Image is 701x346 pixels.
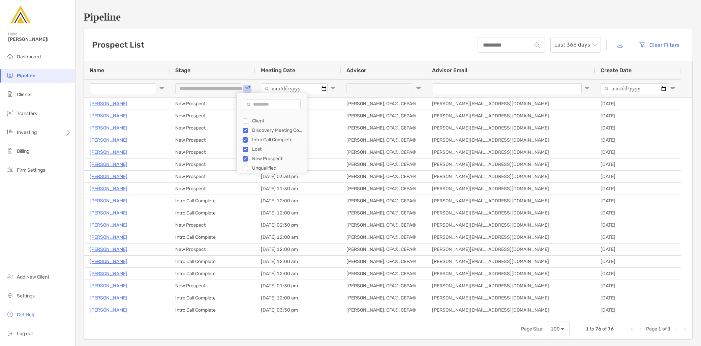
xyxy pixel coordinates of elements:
a: [PERSON_NAME] [90,245,127,254]
div: [DATE] 01:30 pm [255,280,341,292]
div: [PERSON_NAME][EMAIL_ADDRESS][DOMAIN_NAME] [427,134,595,146]
span: Meeting Date [261,67,295,74]
div: [PERSON_NAME][EMAIL_ADDRESS][DOMAIN_NAME] [427,219,595,231]
span: Create Date [601,67,632,74]
div: 100 [551,326,560,332]
div: [DATE] [595,292,681,304]
img: settings icon [6,291,14,299]
a: [PERSON_NAME] [90,124,127,132]
div: [PERSON_NAME], CFA®, CEPA® [341,316,427,328]
div: Previous Page [638,326,643,332]
div: [DATE] 12:00 am [255,268,341,280]
div: [PERSON_NAME], CFA®, CEPA® [341,292,427,304]
div: [DATE] [595,256,681,267]
div: [PERSON_NAME], CFA®, CEPA® [341,171,427,182]
span: 76 [595,326,601,332]
div: Intro Call Complete [170,207,255,219]
p: [PERSON_NAME] [90,257,127,266]
div: New Prospect [170,219,255,231]
div: Filter List [237,107,307,173]
div: [DATE] [595,231,681,243]
div: [PERSON_NAME][EMAIL_ADDRESS][DOMAIN_NAME] [427,122,595,134]
button: Open Filter Menu [584,86,590,91]
div: New Prospect [170,122,255,134]
div: Client [252,118,303,124]
p: [PERSON_NAME] [90,221,127,229]
div: [DATE] [595,158,681,170]
div: [PERSON_NAME], CFA®, CEPA® [341,195,427,207]
div: [DATE] [595,243,681,255]
span: Add New Client [17,274,49,280]
div: [DATE] [595,98,681,110]
p: [PERSON_NAME] [90,160,127,169]
span: Transfers [17,111,37,116]
a: [PERSON_NAME] [90,209,127,217]
div: [PERSON_NAME], CFA®, CEPA® [341,256,427,267]
button: Open Filter Menu [330,86,336,91]
div: Lost [252,146,303,152]
span: Billing [17,148,29,154]
a: [PERSON_NAME] [90,282,127,290]
span: Pipeline [17,73,35,79]
span: 1 [668,326,671,332]
img: get-help icon [6,310,14,318]
span: Page [646,326,657,332]
h1: Pipeline [84,11,693,23]
span: 76 [608,326,614,332]
div: Intro Call Complete [170,195,255,207]
div: [PERSON_NAME][EMAIL_ADDRESS][DOMAIN_NAME] [427,304,595,316]
p: [PERSON_NAME] [90,172,127,181]
img: clients icon [6,90,14,98]
img: investing icon [6,128,14,136]
div: New Prospect [170,158,255,170]
div: Lost [170,316,255,328]
button: Open Filter Menu [159,86,164,91]
div: [DATE] 11:30 am [255,183,341,195]
div: New Prospect [170,134,255,146]
span: of [602,326,607,332]
span: Clients [17,92,31,97]
div: [DATE] 02:30 pm [255,219,341,231]
span: [PERSON_NAME]! [8,36,71,42]
span: Advisor Email [432,67,467,74]
div: [PERSON_NAME][EMAIL_ADDRESS][DOMAIN_NAME] [427,207,595,219]
div: [DATE] [595,219,681,231]
button: Open Filter Menu [416,86,421,91]
img: billing icon [6,147,14,155]
span: Log out [17,331,33,337]
div: [DATE] [595,110,681,122]
div: Intro Call Complete [170,231,255,243]
div: [PERSON_NAME][EMAIL_ADDRESS][DOMAIN_NAME] [427,98,595,110]
a: [PERSON_NAME] [90,112,127,120]
div: New Prospect [252,156,303,162]
input: Advisor Email Filter Input [432,83,582,94]
div: [DATE] [595,171,681,182]
div: [DATE] [595,183,681,195]
a: [PERSON_NAME] [90,233,127,241]
a: [PERSON_NAME] [90,148,127,156]
span: Name [90,67,104,74]
span: Stage [175,67,190,74]
img: add_new_client icon [6,272,14,281]
div: [DATE] [595,280,681,292]
div: [PERSON_NAME][EMAIL_ADDRESS][DOMAIN_NAME] [427,146,595,158]
div: [DATE] [595,207,681,219]
div: New Prospect [170,171,255,182]
button: Clear Filters [633,37,684,52]
img: input icon [535,42,540,48]
a: [PERSON_NAME] [90,306,127,314]
div: [PERSON_NAME][EMAIL_ADDRESS][DOMAIN_NAME] [427,231,595,243]
div: Column Filter [236,93,307,173]
div: Intro Call Complete [170,256,255,267]
a: [PERSON_NAME] [90,294,127,302]
div: Last Page [681,326,687,332]
a: [PERSON_NAME] [90,269,127,278]
div: [PERSON_NAME], CFA®, CEPA® [341,110,427,122]
div: [DATE] [595,268,681,280]
div: New Prospect [170,280,255,292]
div: [DATE] [595,146,681,158]
div: [PERSON_NAME][EMAIL_ADDRESS][DOMAIN_NAME] [427,243,595,255]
